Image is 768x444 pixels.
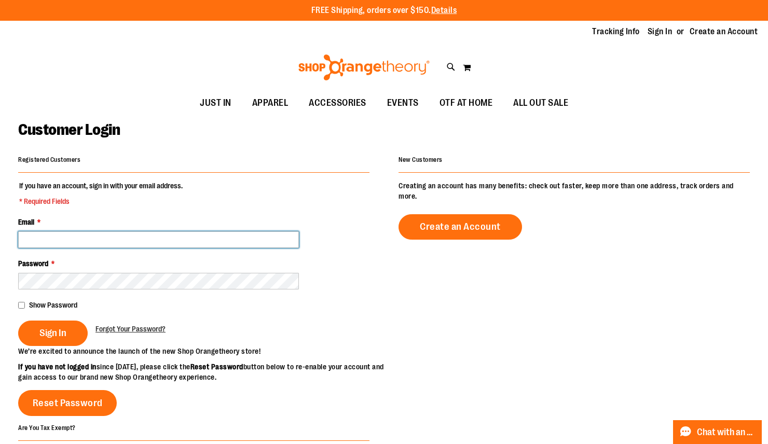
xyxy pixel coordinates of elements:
[95,325,166,333] span: Forgot Your Password?
[190,363,243,371] strong: Reset Password
[311,5,457,17] p: FREE Shipping, orders over $150.
[690,26,758,37] a: Create an Account
[18,156,80,163] strong: Registered Customers
[18,424,76,431] strong: Are You Tax Exempt?
[18,259,48,268] span: Password
[18,390,117,416] a: Reset Password
[39,327,66,339] span: Sign In
[18,346,384,356] p: We’re excited to announce the launch of the new Shop Orangetheory store!
[33,397,103,409] span: Reset Password
[420,221,501,232] span: Create an Account
[673,420,762,444] button: Chat with an Expert
[399,156,443,163] strong: New Customers
[200,91,231,115] span: JUST IN
[697,427,756,437] span: Chat with an Expert
[18,121,120,138] span: Customer Login
[18,362,384,382] p: since [DATE], please click the button below to re-enable your account and gain access to our bran...
[19,196,183,206] span: * Required Fields
[513,91,568,115] span: ALL OUT SALE
[309,91,366,115] span: ACCESSORIES
[648,26,673,37] a: Sign In
[440,91,493,115] span: OTF AT HOME
[18,363,97,371] strong: If you have not logged in
[297,54,431,80] img: Shop Orangetheory
[18,181,184,206] legend: If you have an account, sign in with your email address.
[95,324,166,334] a: Forgot Your Password?
[252,91,289,115] span: APPAREL
[29,301,77,309] span: Show Password
[431,6,457,15] a: Details
[387,91,419,115] span: EVENTS
[18,321,88,346] button: Sign In
[592,26,640,37] a: Tracking Info
[399,214,522,240] a: Create an Account
[399,181,750,201] p: Creating an account has many benefits: check out faster, keep more than one address, track orders...
[18,218,34,226] span: Email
